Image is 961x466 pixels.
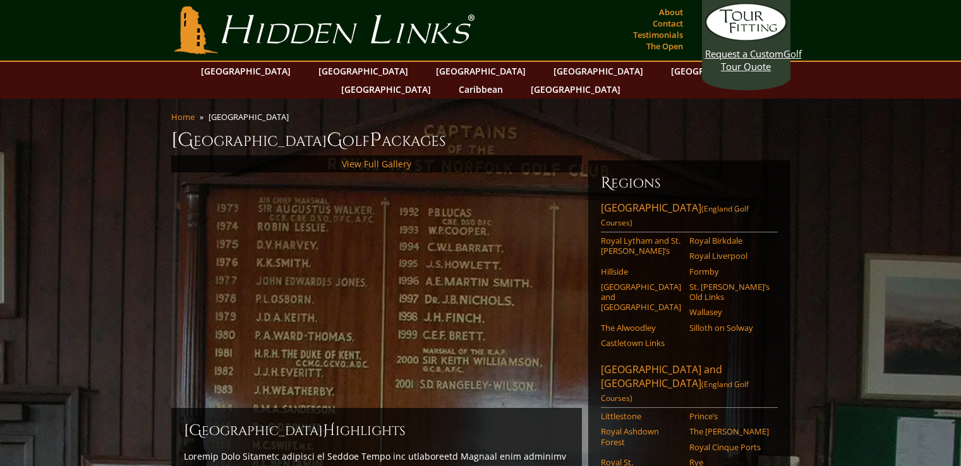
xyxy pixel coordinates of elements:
a: Formby [689,266,770,277]
a: Silloth on Solway [689,323,770,333]
a: Caribbean [452,80,509,99]
a: The Alwoodley [601,323,681,333]
a: Hillside [601,266,681,277]
span: P [370,128,382,153]
span: H [323,421,335,441]
a: [GEOGRAPHIC_DATA] [547,62,650,80]
span: (England Golf Courses) [601,379,749,403]
a: St. [PERSON_NAME]’s Old Links [689,282,770,302]
a: Royal Cinque Ports [689,442,770,452]
a: Royal Liverpool [689,251,770,261]
a: [GEOGRAPHIC_DATA](England Golf Courses) [601,201,778,232]
a: The [PERSON_NAME] [689,426,770,436]
a: [GEOGRAPHIC_DATA] [524,80,627,99]
a: Royal Ashdown Forest [601,426,681,447]
a: Royal Lytham and St. [PERSON_NAME]’s [601,236,681,256]
a: Home [171,111,195,122]
span: G [327,128,342,153]
a: [GEOGRAPHIC_DATA] and [GEOGRAPHIC_DATA](England Golf Courses) [601,362,778,408]
span: (England Golf Courses) [601,203,749,228]
h6: Regions [601,173,778,193]
a: [GEOGRAPHIC_DATA] [665,62,767,80]
span: Request a Custom [705,47,783,60]
a: View Full Gallery [342,158,411,170]
h2: [GEOGRAPHIC_DATA] ighlights [184,421,569,441]
a: Littlestone [601,411,681,421]
a: [GEOGRAPHIC_DATA] [195,62,297,80]
a: About [656,3,686,21]
a: Royal Birkdale [689,236,770,246]
li: [GEOGRAPHIC_DATA] [209,111,294,122]
a: The Open [643,37,686,55]
h1: [GEOGRAPHIC_DATA] olf ackages [171,128,790,153]
a: Wallasey [689,307,770,317]
a: [GEOGRAPHIC_DATA] and [GEOGRAPHIC_DATA] [601,282,681,313]
a: [GEOGRAPHIC_DATA] [312,62,414,80]
a: Testimonials [630,26,686,44]
a: Contact [650,15,686,32]
a: Castletown Links [601,338,681,348]
a: Request a CustomGolf Tour Quote [705,3,787,73]
a: Prince’s [689,411,770,421]
a: [GEOGRAPHIC_DATA] [430,62,532,80]
a: [GEOGRAPHIC_DATA] [335,80,437,99]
